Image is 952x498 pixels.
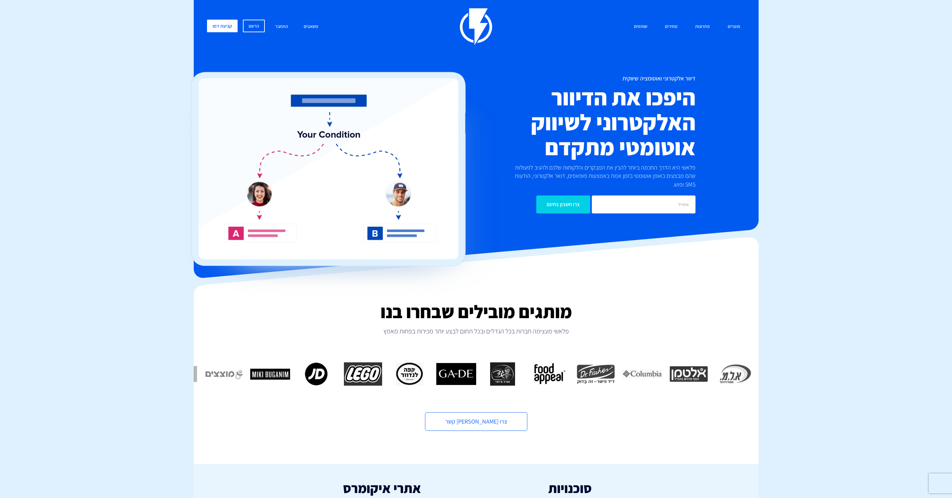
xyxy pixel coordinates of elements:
a: פתרונות [690,20,715,34]
a: משאבים [299,20,323,34]
h2: היפכו את הדיוור האלקטרוני לשיווק אוטומטי מתקדם [436,85,695,160]
h2: מותגים מובילים שבחרו בנו [194,302,759,322]
a: התחבר [270,20,293,34]
p: פלאשי מעצימה חברות בכל הגדלים ובכל תחום לבצע יותר מכירות בפחות מאמץ [194,326,759,336]
a: מחירים [660,20,683,34]
h1: דיוור אלקטרוני ואוטומציה שיווקית [436,75,695,82]
p: פלאשי היא הדרך החכמה ביותר להבין את המבקרים והלקוחות שלכם ולהגיב לפעולות שהם מבצעים באופן אוטומטי... [503,163,695,189]
a: צרו [PERSON_NAME] קשר [425,412,527,431]
a: הרשם [243,20,265,32]
input: אימייל [592,195,695,213]
a: קביעת דמו [207,20,238,32]
input: צרו חשבון בחינם [536,195,590,213]
a: מוצרים [723,20,745,34]
a: שותפים [629,20,652,34]
h3: סוכנויות [481,481,660,495]
h3: אתרי איקומרס [293,481,471,495]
